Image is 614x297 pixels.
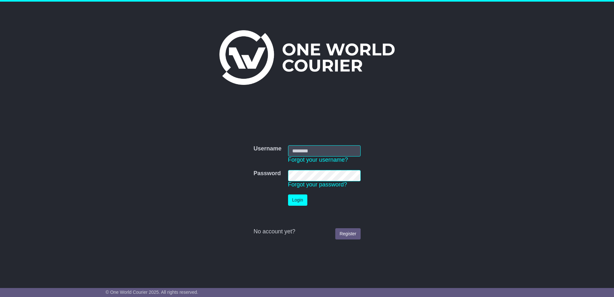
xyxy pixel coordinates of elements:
label: Password [253,170,281,177]
img: One World [219,30,395,85]
a: Forgot your username? [288,157,348,163]
a: Register [335,228,360,239]
div: No account yet? [253,228,360,235]
a: Forgot your password? [288,181,347,188]
label: Username [253,145,281,152]
button: Login [288,194,307,206]
span: © One World Courier 2025. All rights reserved. [106,290,198,295]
